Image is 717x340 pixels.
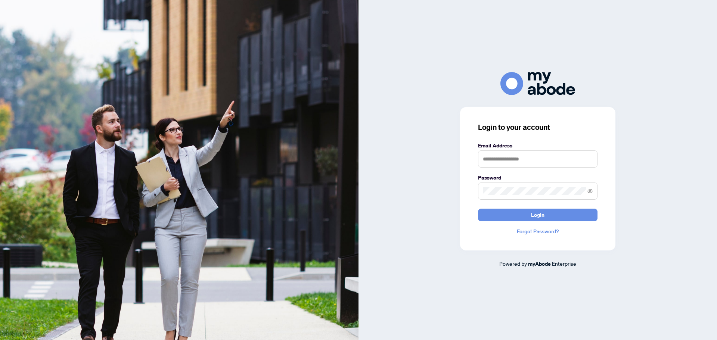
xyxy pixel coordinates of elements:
[552,260,576,267] span: Enterprise
[531,209,544,221] span: Login
[587,188,593,194] span: eye-invisible
[499,260,527,267] span: Powered by
[478,227,597,235] a: Forgot Password?
[478,141,597,150] label: Email Address
[528,260,551,268] a: myAbode
[500,72,575,95] img: ma-logo
[478,174,597,182] label: Password
[478,209,597,221] button: Login
[478,122,597,132] h3: Login to your account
